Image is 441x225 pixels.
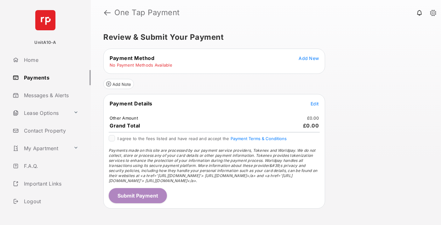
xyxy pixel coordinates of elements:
[110,100,152,107] span: Payment Details
[10,194,91,209] a: Logout
[299,55,319,61] button: Add New
[10,70,91,85] a: Payments
[10,88,91,103] a: Messages & Alerts
[110,55,154,61] span: Payment Method
[103,79,134,89] button: Add Note
[109,115,138,121] td: Other Amount
[303,122,319,129] span: £0.00
[34,39,56,46] p: UnitA10-A
[231,136,287,141] button: I agree to the fees listed and have read and accept the
[311,100,319,107] button: Edit
[110,122,140,129] span: Grand Total
[10,105,71,121] a: Lease Options
[35,10,55,30] img: svg+xml;base64,PHN2ZyB4bWxucz0iaHR0cDovL3d3dy53My5vcmcvMjAwMC9zdmciIHdpZHRoPSI2NCIgaGVpZ2h0PSI2NC...
[109,62,173,68] td: No Payment Methods Available
[311,101,319,106] span: Edit
[10,176,81,191] a: Important Links
[10,52,91,68] a: Home
[10,123,91,138] a: Contact Property
[103,33,423,41] h5: Review & Submit Your Payment
[307,115,319,121] td: £0.00
[109,188,167,203] button: Submit Payment
[10,141,71,156] a: My Apartment
[109,148,317,183] span: Payments made on this site are processed by our payment service providers, Tokenex and Worldpay. ...
[10,158,91,174] a: F.A.Q.
[117,136,287,141] span: I agree to the fees listed and have read and accept the
[114,9,180,16] strong: One Tap Payment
